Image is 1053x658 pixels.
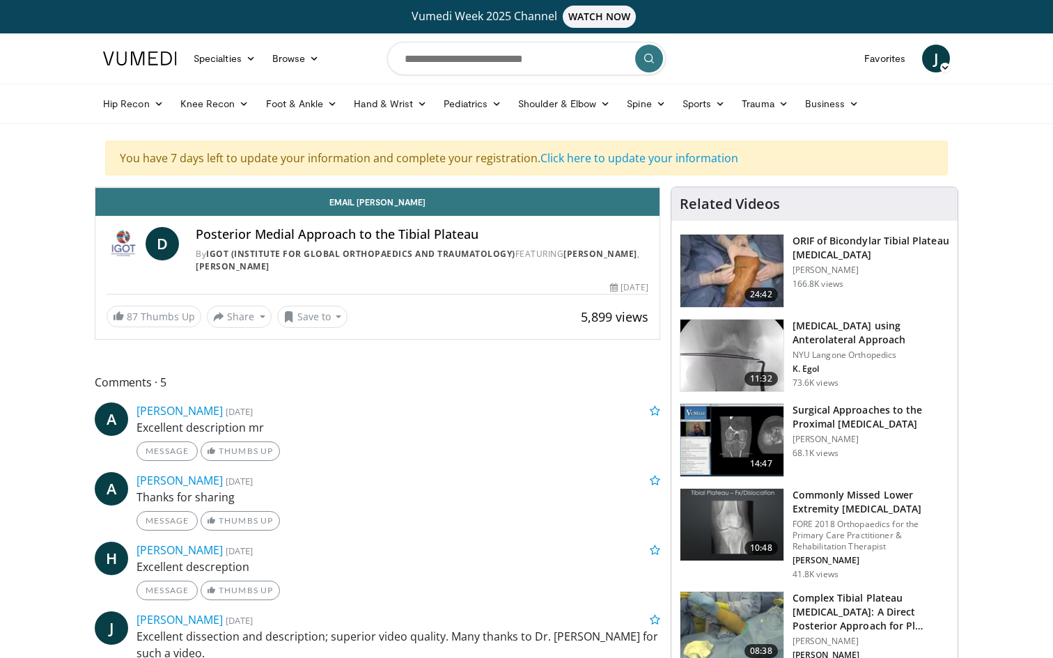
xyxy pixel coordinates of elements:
small: [DATE] [226,614,253,627]
a: [PERSON_NAME] [136,403,223,418]
p: [PERSON_NAME] [793,265,949,276]
h3: [MEDICAL_DATA] using Anterolateral Approach [793,319,949,347]
a: IGOT (Institute for Global Orthopaedics and Traumatology) [206,248,515,260]
a: Spine [618,90,673,118]
a: H [95,542,128,575]
a: Foot & Ankle [258,90,346,118]
p: NYU Langone Orthopedics [793,350,949,361]
a: Hand & Wrist [345,90,435,118]
small: [DATE] [226,405,253,418]
a: Pediatrics [435,90,510,118]
a: A [95,472,128,506]
span: 08:38 [744,644,778,658]
a: Shoulder & Elbow [510,90,618,118]
h3: ORIF of Bicondylar Tibial Plateau [MEDICAL_DATA] [793,234,949,262]
a: Email [PERSON_NAME] [95,188,660,216]
a: Business [797,90,868,118]
span: 14:47 [744,457,778,471]
a: 24:42 ORIF of Bicondylar Tibial Plateau [MEDICAL_DATA] [PERSON_NAME] 166.8K views [680,234,949,308]
p: [PERSON_NAME] [793,555,949,566]
p: 41.8K views [793,569,838,580]
a: Vumedi Week 2025 ChannelWATCH NOW [105,6,948,28]
p: Thanks for sharing [136,489,660,506]
a: [PERSON_NAME] [136,612,223,627]
div: By FEATURING , [196,248,648,273]
span: 11:32 [744,372,778,386]
a: 11:32 [MEDICAL_DATA] using Anterolateral Approach NYU Langone Orthopedics K. Egol 73.6K views [680,319,949,393]
video-js: Video Player [95,187,660,188]
span: 5,899 views [581,308,648,325]
a: Browse [264,45,328,72]
a: J [95,611,128,645]
a: Trauma [733,90,797,118]
a: Specialties [185,45,264,72]
a: Click here to update your information [540,150,738,166]
p: K. Egol [793,363,949,375]
span: 24:42 [744,288,778,301]
a: Message [136,511,198,531]
span: 10:48 [744,541,778,555]
a: [PERSON_NAME] [136,473,223,488]
p: 166.8K views [793,279,843,290]
h3: Complex Tibial Plateau [MEDICAL_DATA]: A Direct Posterior Approach for Pl… [793,591,949,633]
h3: Commonly Missed Lower Extremity [MEDICAL_DATA] [793,488,949,516]
h3: Surgical Approaches to the Proximal [MEDICAL_DATA] [793,403,949,431]
a: D [146,227,179,260]
div: [DATE] [610,281,648,294]
img: IGOT (Institute for Global Orthopaedics and Traumatology) [107,227,140,260]
a: 87 Thumbs Up [107,306,201,327]
img: 9nZFQMepuQiumqNn4xMDoxOjBzMTt2bJ.150x105_q85_crop-smart_upscale.jpg [680,320,783,392]
a: Favorites [856,45,914,72]
p: [PERSON_NAME] [793,636,949,647]
a: Thumbs Up [201,441,279,461]
p: 73.6K views [793,377,838,389]
a: Thumbs Up [201,511,279,531]
img: Levy_Tib_Plat_100000366_3.jpg.150x105_q85_crop-smart_upscale.jpg [680,235,783,307]
img: DA_UIUPltOAJ8wcH4xMDoxOjB1O8AjAz.150x105_q85_crop-smart_upscale.jpg [680,404,783,476]
a: Knee Recon [172,90,258,118]
div: You have 7 days left to update your information and complete your registration. [105,141,948,175]
a: A [95,402,128,436]
a: J [922,45,950,72]
a: 10:48 Commonly Missed Lower Extremity [MEDICAL_DATA] FORE 2018 Orthopaedics for the Primary Care ... [680,488,949,580]
p: 68.1K views [793,448,838,459]
a: Sports [674,90,734,118]
button: Share [207,306,272,328]
small: [DATE] [226,475,253,487]
p: Excellent description mr [136,419,660,436]
button: Save to [277,306,348,328]
img: VuMedi Logo [103,52,177,65]
h4: Posterior Medial Approach to the Tibial Plateau [196,227,648,242]
a: [PERSON_NAME] [563,248,637,260]
h4: Related Videos [680,196,780,212]
span: WATCH NOW [563,6,637,28]
a: Thumbs Up [201,581,279,600]
span: Comments 5 [95,373,660,391]
a: 14:47 Surgical Approaches to the Proximal [MEDICAL_DATA] [PERSON_NAME] 68.1K views [680,403,949,477]
a: [PERSON_NAME] [136,542,223,558]
img: 4aa379b6-386c-4fb5-93ee-de5617843a87.150x105_q85_crop-smart_upscale.jpg [680,489,783,561]
span: 87 [127,310,138,323]
input: Search topics, interventions [387,42,666,75]
a: Message [136,581,198,600]
p: FORE 2018 Orthopaedics for the Primary Care Practitioner & Rehabilitation Therapist [793,519,949,552]
a: Hip Recon [95,90,172,118]
a: [PERSON_NAME] [196,260,270,272]
a: Message [136,441,198,461]
p: [PERSON_NAME] [793,434,949,445]
p: Excellent descreption [136,558,660,575]
small: [DATE] [226,545,253,557]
